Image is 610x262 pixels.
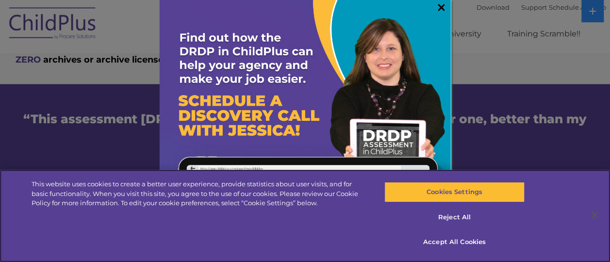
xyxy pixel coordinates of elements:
button: Cookies Settings [384,182,525,202]
div: This website uses cookies to create a better user experience, provide statistics about user visit... [32,180,366,208]
button: Accept All Cookies [384,232,525,252]
button: Close [584,204,605,226]
button: Reject All [384,207,525,228]
a: × [436,2,447,12]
